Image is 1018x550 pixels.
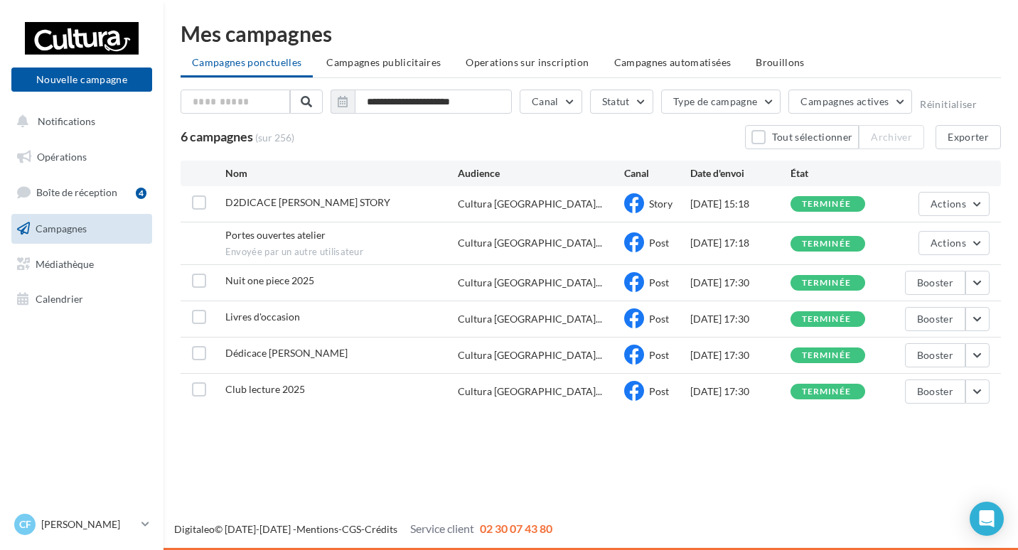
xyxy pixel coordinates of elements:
[905,343,965,367] button: Booster
[136,188,146,199] div: 4
[690,166,790,180] div: Date d'envoi
[9,249,155,279] a: Médiathèque
[690,384,790,399] div: [DATE] 17:30
[225,196,390,208] span: D2DICACE CAROLINE MILLET STORY
[174,523,552,535] span: © [DATE]-[DATE] - - -
[37,151,87,163] span: Opérations
[802,279,852,288] div: terminée
[690,348,790,362] div: [DATE] 17:30
[225,246,458,259] span: Envoyée par un autre utilisateur
[225,166,458,180] div: Nom
[920,99,977,110] button: Réinitialiser
[690,312,790,326] div: [DATE] 17:30
[36,186,117,198] span: Boîte de réception
[905,271,965,295] button: Booster
[225,383,305,395] span: Club lecture 2025
[970,502,1004,536] div: Open Intercom Messenger
[788,90,912,114] button: Campagnes actives
[11,511,152,538] a: CF [PERSON_NAME]
[36,293,83,305] span: Calendrier
[931,237,966,249] span: Actions
[649,349,669,361] span: Post
[9,177,155,207] a: Boîte de réception4
[802,315,852,324] div: terminée
[800,95,889,107] span: Campagnes actives
[36,222,87,234] span: Campagnes
[859,125,924,149] button: Archiver
[614,56,732,68] span: Campagnes automatisées
[480,522,552,535] span: 02 30 07 43 80
[9,214,155,244] a: Campagnes
[181,23,1001,44] div: Mes campagnes
[181,129,253,144] span: 6 campagnes
[661,90,781,114] button: Type de campagne
[649,313,669,325] span: Post
[936,125,1001,149] button: Exporter
[19,517,31,532] span: CF
[458,348,602,362] span: Cultura [GEOGRAPHIC_DATA]...
[458,312,602,326] span: Cultura [GEOGRAPHIC_DATA]...
[38,115,95,127] span: Notifications
[225,347,348,359] span: Dédicace Caroline Millet
[745,125,859,149] button: Tout sélectionner
[342,523,361,535] a: CGS
[9,107,149,136] button: Notifications
[9,284,155,314] a: Calendrier
[590,90,653,114] button: Statut
[791,166,890,180] div: État
[410,522,474,535] span: Service client
[756,56,805,68] span: Brouillons
[905,307,965,331] button: Booster
[326,56,441,68] span: Campagnes publicitaires
[36,257,94,269] span: Médiathèque
[690,197,790,211] div: [DATE] 15:18
[649,237,669,249] span: Post
[458,197,602,211] span: Cultura [GEOGRAPHIC_DATA]...
[802,351,852,360] div: terminée
[624,166,691,180] div: Canal
[802,239,852,249] div: terminée
[225,311,300,323] span: Livres d'occasion
[649,385,669,397] span: Post
[458,236,602,250] span: Cultura [GEOGRAPHIC_DATA]...
[296,523,338,535] a: Mentions
[458,166,624,180] div: Audience
[255,131,294,145] span: (sur 256)
[466,56,589,68] span: Operations sur inscription
[225,274,314,286] span: Nuit one piece 2025
[458,276,602,290] span: Cultura [GEOGRAPHIC_DATA]...
[9,142,155,172] a: Opérations
[174,523,215,535] a: Digitaleo
[458,384,602,399] span: Cultura [GEOGRAPHIC_DATA]...
[11,68,152,92] button: Nouvelle campagne
[905,379,965,404] button: Booster
[520,90,582,114] button: Canal
[690,236,790,250] div: [DATE] 17:18
[802,200,852,209] div: terminée
[41,517,136,532] p: [PERSON_NAME]
[802,387,852,397] div: terminée
[225,229,326,241] span: Portes ouvertes atelier
[931,198,966,210] span: Actions
[649,198,673,210] span: Story
[918,231,990,255] button: Actions
[690,276,790,290] div: [DATE] 17:30
[918,192,990,216] button: Actions
[649,276,669,289] span: Post
[365,523,397,535] a: Crédits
